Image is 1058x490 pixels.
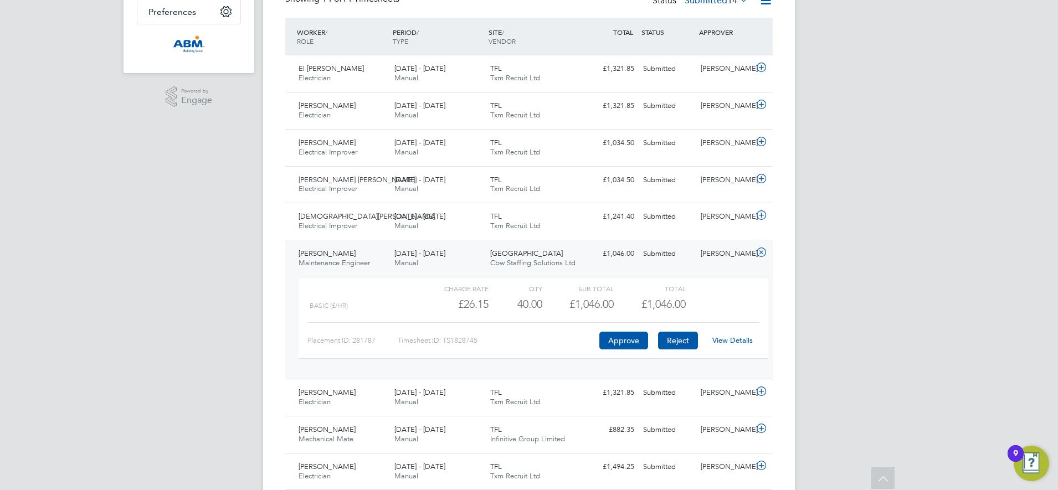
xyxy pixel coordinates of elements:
span: Txm Recruit Ltd [490,184,540,193]
div: Timesheet ID: TS1828745 [398,332,597,349]
span: Infinitive Group Limited [490,434,565,443]
span: Maintenance Engineer [299,258,370,267]
div: Submitted [639,60,696,78]
span: Electrical Improver [299,184,357,193]
span: [PERSON_NAME] [299,425,356,434]
span: Preferences [148,7,196,17]
span: Txm Recruit Ltd [490,397,540,406]
div: £26.15 [417,295,489,313]
span: VENDOR [489,37,516,45]
span: [DATE] - [DATE] [394,425,445,434]
span: Txm Recruit Ltd [490,147,540,157]
span: [DATE] - [DATE] [394,249,445,258]
span: Cbw Staffing Solutions Ltd [490,258,576,267]
span: [PERSON_NAME] [299,249,356,258]
span: Mechanical Mate [299,434,353,443]
div: Sub Total [542,282,614,295]
span: Txm Recruit Ltd [490,73,540,82]
div: £1,046.00 [581,245,639,263]
a: Go to home page [137,35,241,53]
span: [DATE] - [DATE] [394,138,445,147]
span: Electrician [299,110,331,120]
div: £1,321.85 [581,384,639,402]
div: [PERSON_NAME] [696,384,754,402]
span: £1,046.00 [641,297,686,311]
div: Placement ID: 281787 [307,332,398,349]
span: [GEOGRAPHIC_DATA] [490,249,563,258]
span: ROLE [297,37,314,45]
div: £1,034.50 [581,134,639,152]
span: Electrician [299,73,331,82]
div: Submitted [639,421,696,439]
span: [PERSON_NAME] [299,462,356,471]
span: [PERSON_NAME] [299,101,356,110]
span: [PERSON_NAME] [PERSON_NAME] [299,175,415,184]
span: Manual [394,258,418,267]
span: Manual [394,73,418,82]
div: £1,241.40 [581,208,639,226]
a: Powered byEngage [166,86,213,107]
span: Electrician [299,397,331,406]
div: 40.00 [489,295,542,313]
span: [DATE] - [DATE] [394,212,445,221]
span: Powered by [181,86,212,96]
span: Engage [181,96,212,105]
div: SITE [486,22,582,51]
span: [DEMOGRAPHIC_DATA][PERSON_NAME] [299,212,435,221]
span: TFL [490,101,502,110]
span: [PERSON_NAME] [299,388,356,397]
div: £1,321.85 [581,97,639,115]
span: El [PERSON_NAME] [299,64,364,73]
button: Approve [599,332,648,349]
span: Txm Recruit Ltd [490,110,540,120]
span: Electrical Improver [299,221,357,230]
div: £882.35 [581,421,639,439]
span: Manual [394,471,418,481]
span: Basic (£/HR) [310,302,348,310]
div: Submitted [639,245,696,263]
div: WORKER [294,22,390,51]
span: [DATE] - [DATE] [394,64,445,73]
span: Electrician [299,471,331,481]
span: TYPE [393,37,408,45]
div: Total [614,282,685,295]
span: TFL [490,212,502,221]
span: TFL [490,175,502,184]
div: STATUS [639,22,696,42]
span: Txm Recruit Ltd [490,471,540,481]
span: Electrical Improver [299,147,357,157]
div: £1,494.25 [581,458,639,476]
span: / [417,28,419,37]
span: TFL [490,138,502,147]
div: [PERSON_NAME] [696,208,754,226]
div: Charge rate [417,282,489,295]
span: TFL [490,388,502,397]
span: TFL [490,64,502,73]
div: QTY [489,282,542,295]
span: Manual [394,397,418,406]
button: Open Resource Center, 9 new notifications [1014,446,1049,481]
div: 9 [1013,453,1018,468]
span: Manual [394,147,418,157]
span: [PERSON_NAME] [299,138,356,147]
div: £1,034.50 [581,171,639,189]
span: / [325,28,327,37]
span: Manual [394,221,418,230]
div: [PERSON_NAME] [696,171,754,189]
div: [PERSON_NAME] [696,134,754,152]
span: [DATE] - [DATE] [394,462,445,471]
div: Submitted [639,458,696,476]
span: [DATE] - [DATE] [394,101,445,110]
div: PERIOD [390,22,486,51]
span: Manual [394,110,418,120]
div: [PERSON_NAME] [696,245,754,263]
div: Submitted [639,97,696,115]
div: Submitted [639,208,696,226]
a: View Details [712,336,753,345]
span: Manual [394,434,418,443]
span: TOTAL [613,28,633,37]
div: £1,321.85 [581,60,639,78]
span: [DATE] - [DATE] [394,175,445,184]
div: [PERSON_NAME] [696,421,754,439]
div: [PERSON_NAME] [696,97,754,115]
